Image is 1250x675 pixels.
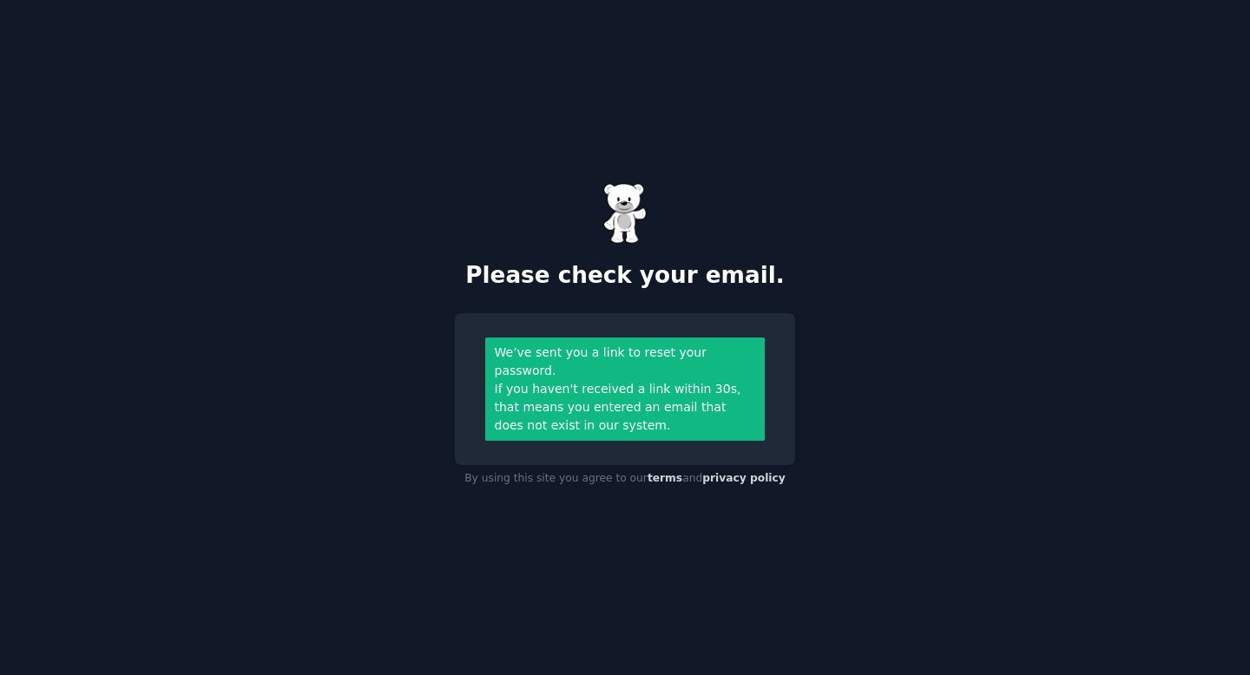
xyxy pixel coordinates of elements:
h2: Please check your email. [455,262,795,290]
div: If you haven't received a link within 30s, that means you entered an email that does not exist in... [495,380,756,435]
a: privacy policy [702,472,786,484]
img: Gummy Bear [603,183,647,244]
div: We’ve sent you a link to reset your password. [495,344,756,380]
div: By using this site you agree to our and [455,465,795,493]
a: terms [648,472,682,484]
